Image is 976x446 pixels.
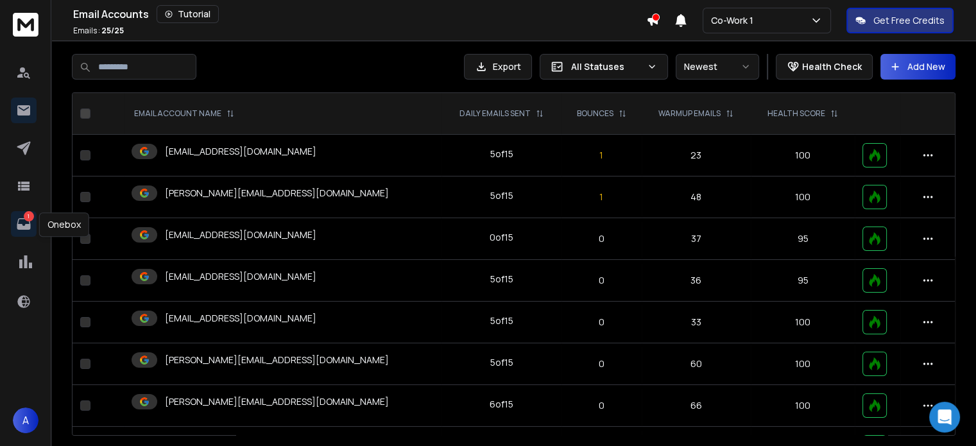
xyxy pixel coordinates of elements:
td: 95 [751,218,855,260]
td: 23 [642,135,751,176]
button: A [13,407,39,433]
div: 5 of 15 [490,189,513,202]
div: 6 of 15 [490,398,513,411]
p: All Statuses [571,60,642,73]
div: 5 of 15 [490,356,513,369]
p: Emails : [73,26,124,36]
p: [PERSON_NAME][EMAIL_ADDRESS][DOMAIN_NAME] [165,395,389,408]
button: Add New [880,54,955,80]
p: [EMAIL_ADDRESS][DOMAIN_NAME] [165,228,316,241]
span: 25 / 25 [101,25,124,36]
p: 0 [569,274,634,287]
div: Open Intercom Messenger [929,402,960,433]
p: BOUNCES [577,108,613,119]
td: 100 [751,302,855,343]
td: 36 [642,260,751,302]
p: 1 [569,191,634,203]
div: Onebox [39,212,89,237]
p: 0 [569,232,634,245]
button: Newest [676,54,759,80]
td: 100 [751,135,855,176]
div: 5 of 15 [490,148,513,160]
p: HEALTH SCORE [767,108,825,119]
button: Export [464,54,532,80]
td: 100 [751,176,855,218]
button: Get Free Credits [846,8,954,33]
p: Co-Work 1 [711,14,758,27]
p: Get Free Credits [873,14,945,27]
td: 60 [642,343,751,385]
td: 66 [642,385,751,427]
p: 0 [569,357,634,370]
a: 1 [11,211,37,237]
p: WARMUP EMAILS [658,108,721,119]
td: 48 [642,176,751,218]
td: 100 [751,343,855,385]
button: Tutorial [157,5,219,23]
p: 0 [569,399,634,412]
p: 1 [24,211,34,221]
td: 95 [751,260,855,302]
td: 100 [751,385,855,427]
div: 5 of 15 [490,314,513,327]
p: 1 [569,149,634,162]
p: [EMAIL_ADDRESS][DOMAIN_NAME] [165,145,316,158]
td: 37 [642,218,751,260]
div: Email Accounts [73,5,646,23]
p: DAILY EMAILS SENT [459,108,531,119]
p: [PERSON_NAME][EMAIL_ADDRESS][DOMAIN_NAME] [165,354,389,366]
div: 0 of 15 [490,231,513,244]
button: Health Check [776,54,873,80]
p: Health Check [802,60,862,73]
p: [EMAIL_ADDRESS][DOMAIN_NAME] [165,312,316,325]
p: 0 [569,316,634,329]
p: [PERSON_NAME][EMAIL_ADDRESS][DOMAIN_NAME] [165,187,389,200]
div: 5 of 15 [490,273,513,286]
div: EMAIL ACCOUNT NAME [134,108,234,119]
td: 33 [642,302,751,343]
p: [EMAIL_ADDRESS][DOMAIN_NAME] [165,270,316,283]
